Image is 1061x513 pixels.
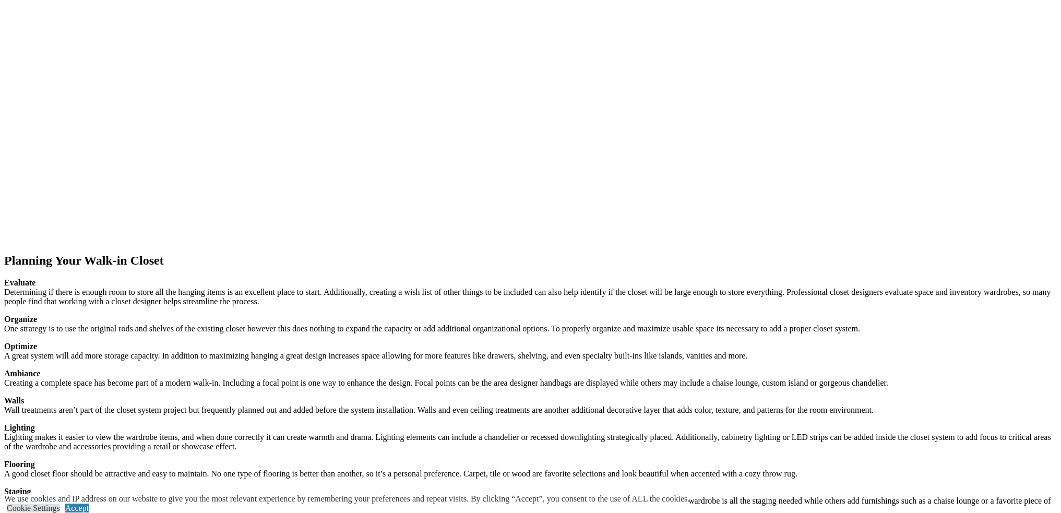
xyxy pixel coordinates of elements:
p: Creating a complete space has become part of a modern walk-in. Including a focal point is one way... [4,369,1057,388]
strong: Ambiance [4,369,40,378]
strong: Flooring [4,460,35,469]
a: Accept [65,504,89,512]
p: Lighting makes it easier to view the wardrobe items, and when done correctly it can create warmth... [4,423,1057,451]
p: Wall treatments aren’t part of the closet system project but frequently planned out and added bef... [4,396,1057,415]
strong: Organize [4,315,37,324]
strong: Evaluate [4,278,35,287]
p: Determining if there is enough room to store all the hanging items is an excellent place to start... [4,278,1057,306]
a: Cookie Settings [7,504,60,512]
h2: Planning Your Walk-in Closet [4,254,1057,268]
p: A great system will add more storage capacity. In addition to maximizing hanging a great design i... [4,342,1057,361]
strong: Optimize [4,342,37,351]
strong: Staging [4,487,31,496]
div: We use cookies and IP address on our website to give you the most relevant experience by remember... [4,494,689,504]
p: One strategy is to use the original rods and shelves of the existing closet however this does not... [4,315,1057,333]
strong: Lighting [4,423,35,432]
p: A good closet floor should be attractive and easy to maintain. No one type of flooring is better ... [4,460,1057,479]
strong: Walls [4,396,24,405]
